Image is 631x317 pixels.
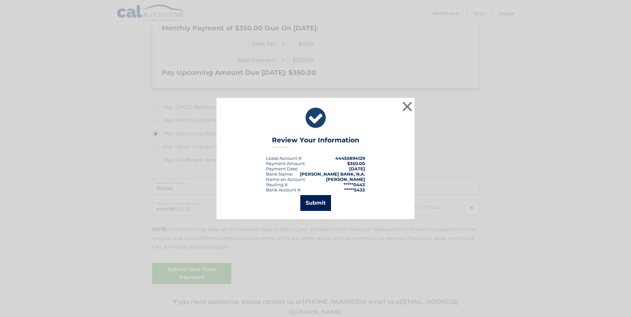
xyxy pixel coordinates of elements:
[347,161,365,166] span: $350.00
[272,136,359,148] h3: Review Your Information
[326,177,365,182] strong: [PERSON_NAME]
[266,171,293,177] div: Bank Name:
[266,187,301,192] div: Bank Account #:
[401,100,414,113] button: ×
[349,166,365,171] span: [DATE]
[300,171,365,177] strong: [PERSON_NAME] BANK, N.A.
[266,166,297,171] span: Payment Date
[300,195,331,211] button: Submit
[266,166,298,171] div: :
[335,156,365,161] strong: 44455894129
[266,161,306,166] div: Payment Amount:
[266,182,288,187] div: Routing #:
[266,156,302,161] div: Lease Account #:
[266,177,306,182] div: Name on Account:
